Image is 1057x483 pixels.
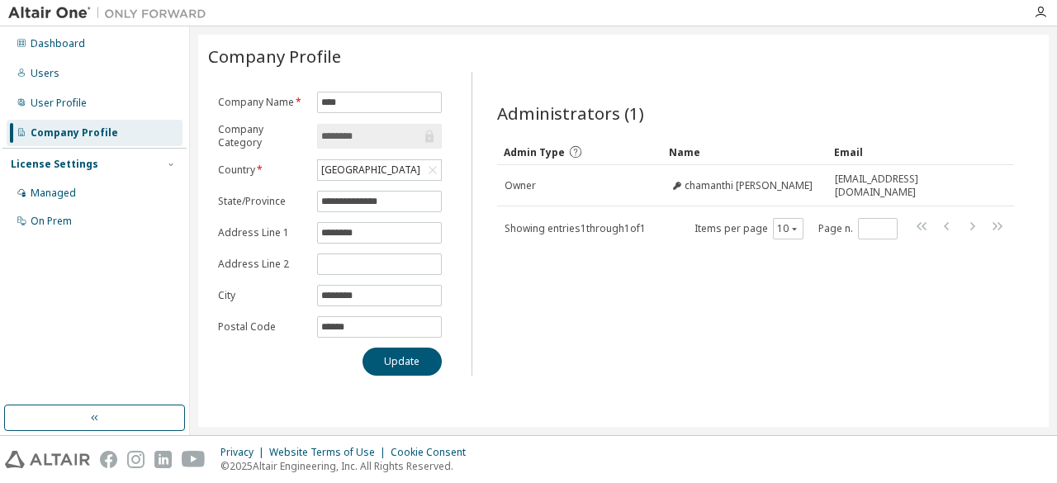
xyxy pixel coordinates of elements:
label: State/Province [218,195,307,208]
img: facebook.svg [100,451,117,468]
label: City [218,289,307,302]
label: Postal Code [218,320,307,334]
div: Privacy [220,446,269,459]
div: Name [669,139,821,165]
img: altair_logo.svg [5,451,90,468]
span: chamanthi [PERSON_NAME] [685,179,813,192]
label: Country [218,163,307,177]
span: Owner [505,179,536,192]
span: Page n. [818,218,898,239]
span: Items per page [694,218,803,239]
div: Email [834,139,969,165]
span: [EMAIL_ADDRESS][DOMAIN_NAME] [835,173,968,199]
div: Company Profile [31,126,118,140]
div: On Prem [31,215,72,228]
button: 10 [777,222,799,235]
div: [GEOGRAPHIC_DATA] [318,160,440,180]
span: Company Profile [208,45,341,68]
div: License Settings [11,158,98,171]
div: Managed [31,187,76,200]
span: Admin Type [504,145,565,159]
div: [GEOGRAPHIC_DATA] [319,161,423,179]
img: Altair One [8,5,215,21]
label: Company Category [218,123,307,149]
img: youtube.svg [182,451,206,468]
span: Administrators (1) [497,102,644,125]
label: Address Line 2 [218,258,307,271]
label: Address Line 1 [218,226,307,239]
span: Showing entries 1 through 1 of 1 [505,221,646,235]
div: Dashboard [31,37,85,50]
img: instagram.svg [127,451,145,468]
div: User Profile [31,97,87,110]
button: Update [363,348,442,376]
div: Users [31,67,59,80]
div: Website Terms of Use [269,446,391,459]
label: Company Name [218,96,307,109]
div: Cookie Consent [391,446,476,459]
img: linkedin.svg [154,451,172,468]
p: © 2025 Altair Engineering, Inc. All Rights Reserved. [220,459,476,473]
